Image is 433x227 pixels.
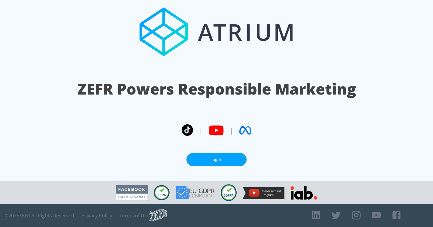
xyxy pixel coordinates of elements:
img: IAB [290,186,317,200]
span: | [230,126,233,135]
img: GDPR Compliant [176,186,215,199]
a: Log In [186,153,247,166]
img: YouTube Measurement Program [243,187,284,199]
a: Privacy Policy [81,213,112,219]
h1: ZEFR Powers Responsible Marketing [77,79,356,99]
img: COPPA Compliant [221,184,237,201]
img: CCPA Compliant [154,185,170,200]
span: | [199,126,203,135]
span: © 2025 ZEFR All Rights Reserved [5,213,74,219]
a: Terms of Use [119,213,149,219]
img: Facebook Marketing Partner [116,185,148,201]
